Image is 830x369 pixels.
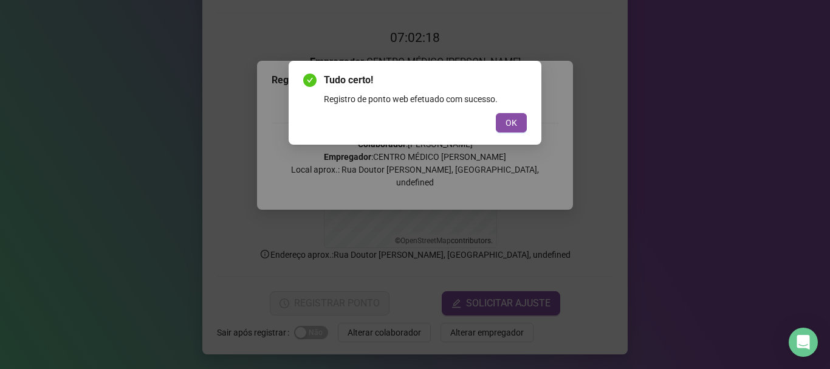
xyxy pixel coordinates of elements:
[496,113,527,133] button: OK
[303,74,317,87] span: check-circle
[324,92,527,106] div: Registro de ponto web efetuado com sucesso.
[324,73,527,88] span: Tudo certo!
[789,328,818,357] div: Open Intercom Messenger
[506,116,517,129] span: OK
